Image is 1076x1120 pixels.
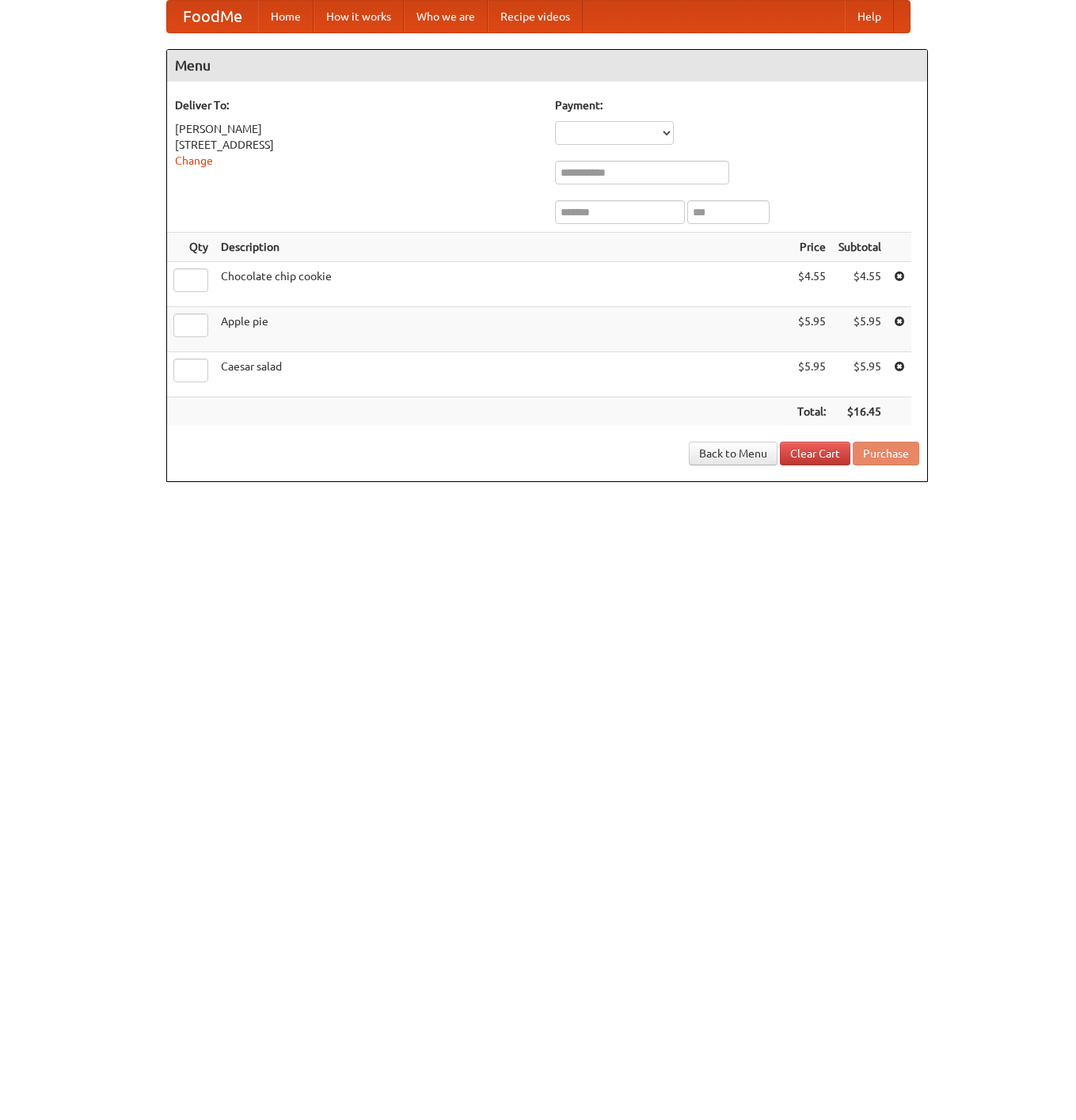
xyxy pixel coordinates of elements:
[175,154,213,167] a: Change
[167,233,215,262] th: Qty
[791,262,832,307] td: $4.55
[832,397,888,427] th: $16.45
[791,352,832,397] td: $5.95
[488,1,583,32] a: Recipe videos
[853,442,919,465] button: Purchase
[780,442,850,465] a: Clear Cart
[832,352,888,397] td: $5.95
[175,121,539,137] div: [PERSON_NAME]
[845,1,894,32] a: Help
[175,97,539,113] h5: Deliver To:
[175,137,539,153] div: [STREET_ADDRESS]
[791,397,832,427] th: Total:
[314,1,404,32] a: How it works
[167,50,927,82] h4: Menu
[215,233,791,262] th: Description
[832,262,888,307] td: $4.55
[832,233,888,262] th: Subtotal
[791,307,832,352] td: $5.95
[832,307,888,352] td: $5.95
[258,1,314,32] a: Home
[215,262,791,307] td: Chocolate chip cookie
[215,352,791,397] td: Caesar salad
[167,1,258,32] a: FoodMe
[555,97,919,113] h5: Payment:
[215,307,791,352] td: Apple pie
[791,233,832,262] th: Price
[404,1,488,32] a: Who we are
[689,442,778,465] a: Back to Menu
